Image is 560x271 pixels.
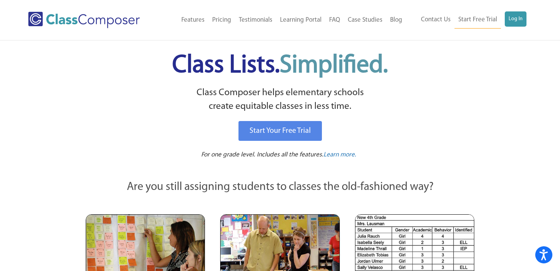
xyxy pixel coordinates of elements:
a: Features [178,12,208,29]
nav: Header Menu [160,12,406,29]
p: Are you still assigning students to classes the old-fashioned way? [86,179,474,196]
a: Start Free Trial [454,11,501,29]
a: Pricing [208,12,235,29]
nav: Header Menu [406,11,526,29]
a: Learn more. [323,150,356,160]
p: Class Composer helps elementary schools create equitable classes in less time. [85,86,475,114]
span: Start Your Free Trial [250,127,311,135]
span: Simplified. [280,53,388,78]
span: Class Lists. [172,53,388,78]
a: Log In [505,11,526,27]
span: Learn more. [323,151,356,158]
a: Contact Us [417,11,454,28]
a: Case Studies [344,12,386,29]
img: Class Composer [28,12,140,28]
a: Blog [386,12,406,29]
a: Testimonials [235,12,276,29]
a: FAQ [325,12,344,29]
a: Learning Portal [276,12,325,29]
a: Start Your Free Trial [238,121,322,141]
span: For one grade level. Includes all the features. [201,151,323,158]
